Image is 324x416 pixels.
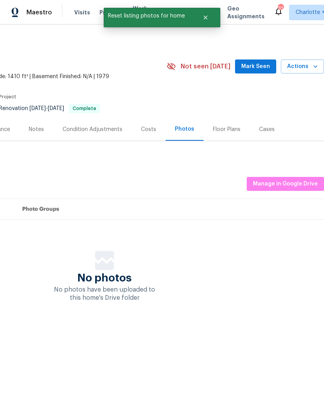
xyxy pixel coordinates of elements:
div: 70 [278,5,283,12]
div: Costs [141,126,156,133]
span: Geo Assignments [227,5,265,20]
span: Projects [99,9,124,16]
div: Condition Adjustments [63,126,122,133]
span: Visits [74,9,90,16]
span: Work Orders [133,5,153,20]
span: Reset listing photos for home [104,8,193,24]
span: [DATE] [30,106,46,111]
span: [DATE] [48,106,64,111]
span: No photos [77,274,132,282]
div: Notes [29,126,44,133]
button: Close [193,10,218,25]
div: Floor Plans [213,126,240,133]
div: Photos [175,125,194,133]
button: Mark Seen [235,59,276,74]
button: Actions [281,59,324,74]
span: Manage in Google Drive [253,179,318,189]
span: Actions [287,62,318,72]
span: - [30,106,64,111]
th: Photo Groups [16,199,324,220]
span: No photos have been uploaded to this home's Drive folder [54,287,155,301]
span: Complete [70,106,99,111]
span: Maestro [26,9,52,16]
div: Cases [259,126,275,133]
span: Not seen [DATE] [181,63,230,70]
button: Manage in Google Drive [247,177,324,191]
span: Mark Seen [241,62,270,72]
